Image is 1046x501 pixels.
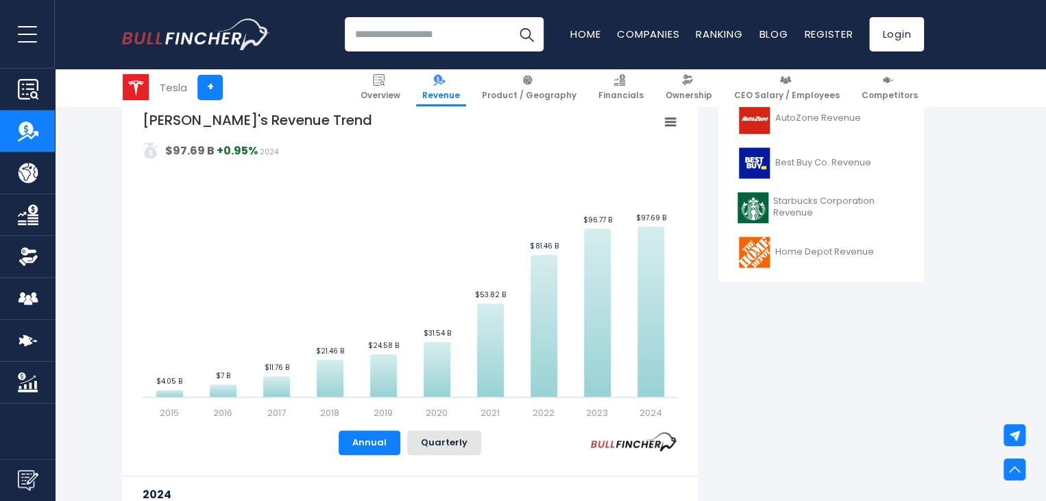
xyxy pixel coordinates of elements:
a: Ranking [696,27,742,41]
img: Ownership [18,246,38,267]
a: Financials [592,69,650,106]
a: Home Depot Revenue [729,233,914,271]
text: 2021 [481,406,500,419]
a: Competitors [855,69,924,106]
span: Financials [598,90,644,101]
text: 2018 [320,406,339,419]
img: HD logo [737,237,771,268]
text: $81.46 B [530,241,558,251]
text: 2024 [640,406,662,419]
text: $53.82 B [475,290,506,300]
a: Product / Geography [476,69,583,106]
button: Annual [339,430,400,455]
a: Home [570,27,600,41]
img: SBUX logo [737,192,768,223]
svg: Tesla's Revenue Trend [143,110,677,419]
text: $4.05 B [156,376,182,386]
tspan: [PERSON_NAME]'s Revenue Trend [143,110,372,130]
text: 2020 [426,406,448,419]
a: Overview [354,69,406,106]
span: CEO Salary / Employees [734,90,840,101]
a: Revenue [416,69,466,106]
a: Best Buy Co. Revenue [729,144,914,182]
span: Ownership [666,90,712,101]
a: AutoZone Revenue [729,100,914,137]
text: $21.46 B [316,346,344,356]
img: AZO logo [737,103,771,134]
span: Product / Geography [482,90,576,101]
img: TSLA logo [123,74,149,100]
text: 2019 [374,406,393,419]
text: $7 B [216,371,230,381]
text: 2023 [586,406,608,419]
a: Login [869,17,924,51]
a: Companies [617,27,679,41]
text: 2016 [213,406,232,419]
div: Tesla [160,80,187,95]
img: Bullfincher logo [122,19,270,50]
span: Competitors [862,90,918,101]
text: $24.58 B [368,340,399,351]
text: 2022 [533,406,555,419]
img: BBY logo [737,148,771,178]
text: $11.76 B [265,362,289,373]
a: Register [804,27,853,41]
a: Ownership [659,69,718,106]
img: addasd [143,142,159,159]
span: 2024 [260,147,278,157]
text: 2017 [267,406,286,419]
span: Overview [361,90,400,101]
text: $96.77 B [583,215,612,225]
span: Revenue [422,90,460,101]
a: Blog [759,27,788,41]
a: Go to homepage [122,19,269,50]
button: Search [509,17,544,51]
text: $97.69 B [636,213,666,223]
button: Quarterly [407,430,481,455]
a: + [197,75,223,100]
a: CEO Salary / Employees [728,69,846,106]
strong: $97.69 B [165,143,215,159]
text: 2015 [160,406,179,419]
a: Starbucks Corporation Revenue [729,189,914,226]
text: $31.54 B [424,328,451,338]
strong: +0.95% [217,143,258,159]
